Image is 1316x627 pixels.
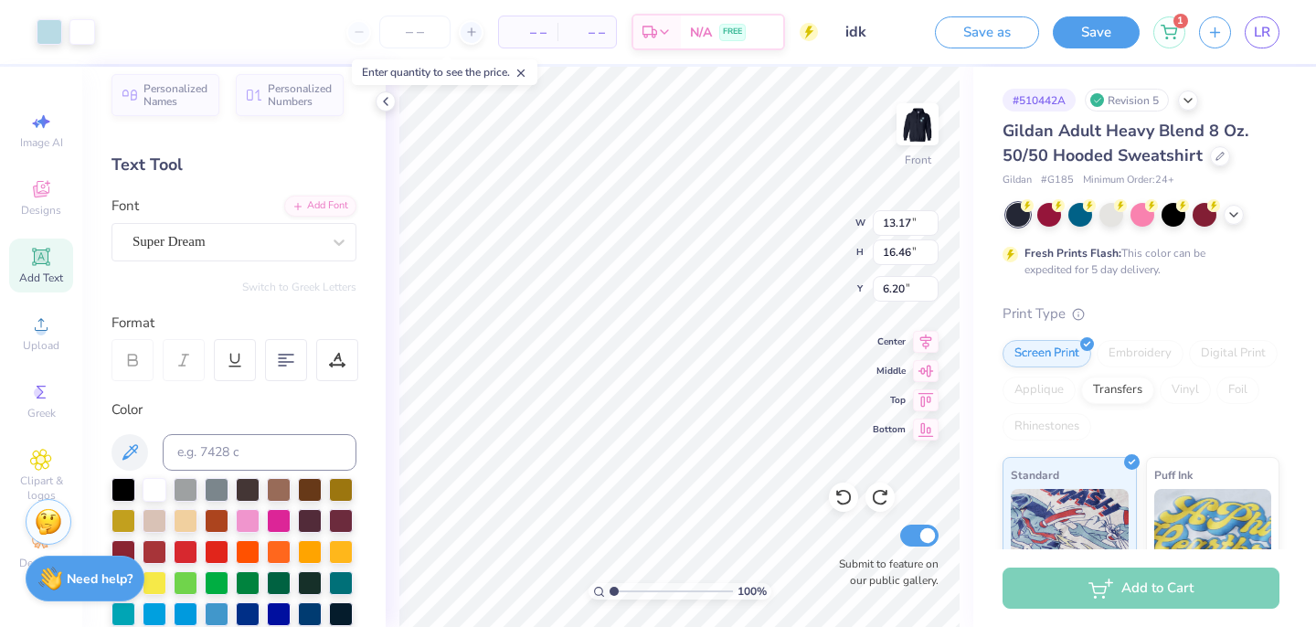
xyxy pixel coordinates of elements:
span: 1 [1173,14,1188,28]
div: Transfers [1081,377,1154,404]
div: Text Tool [111,153,356,177]
span: Gildan [1003,173,1032,188]
button: Save as [935,16,1039,48]
div: Embroidery [1097,340,1183,367]
input: e.g. 7428 c [163,434,356,471]
button: Save [1053,16,1140,48]
span: Designs [21,203,61,218]
div: Format [111,313,358,334]
span: Clipart & logos [9,473,73,503]
span: Personalized Numbers [268,82,333,108]
span: Add Text [19,271,63,285]
span: – – [510,23,547,42]
div: Rhinestones [1003,413,1091,441]
span: # G185 [1041,173,1074,188]
span: Gildan Adult Heavy Blend 8 Oz. 50/50 Hooded Sweatshirt [1003,120,1248,166]
span: FREE [723,26,742,38]
div: Digital Print [1189,340,1278,367]
span: Top [873,394,906,407]
span: Bottom [873,423,906,436]
label: Submit to feature on our public gallery. [829,556,939,589]
span: Middle [873,365,906,377]
span: Minimum Order: 24 + [1083,173,1174,188]
span: Puff Ink [1154,465,1193,484]
span: Decorate [19,556,63,570]
span: – – [568,23,605,42]
input: Untitled Design [832,14,921,50]
div: # 510442A [1003,89,1076,112]
span: LR [1254,22,1270,43]
input: – – [379,16,451,48]
div: Print Type [1003,303,1279,324]
span: Upload [23,338,59,353]
img: Puff Ink [1154,489,1272,580]
div: Revision 5 [1085,89,1169,112]
span: N/A [690,23,712,42]
div: Applique [1003,377,1076,404]
label: Font [111,196,139,217]
span: Personalized Names [143,82,208,108]
div: Add Font [284,196,356,217]
button: Switch to Greek Letters [242,280,356,294]
span: 100 % [738,583,767,600]
span: Center [873,335,906,348]
div: Vinyl [1160,377,1211,404]
span: Greek [27,406,56,420]
span: Image AI [20,135,63,150]
strong: Fresh Prints Flash: [1024,246,1121,260]
div: Enter quantity to see the price. [352,59,537,85]
img: Front [899,106,936,143]
div: This color can be expedited for 5 day delivery. [1024,245,1249,278]
strong: Need help? [67,570,133,588]
div: Front [905,152,931,168]
div: Foil [1216,377,1259,404]
img: Standard [1011,489,1129,580]
div: Color [111,399,356,420]
div: Screen Print [1003,340,1091,367]
span: Standard [1011,465,1059,484]
a: LR [1245,16,1279,48]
